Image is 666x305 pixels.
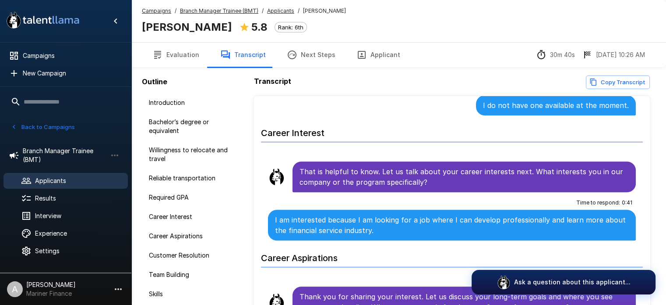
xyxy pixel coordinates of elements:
div: The date and time when the interview was completed [582,50,645,60]
span: Time to respond : [576,198,620,207]
span: Team Building [149,270,236,279]
button: Copy transcript [586,75,650,89]
span: Required GPA [149,193,236,202]
span: Bachelor’s degree or equivalent [149,118,236,135]
span: / [175,7,176,15]
img: llama_clean.png [268,168,285,186]
b: Transcript [254,77,291,86]
u: Branch Manager Trainee (BMT) [180,7,258,14]
button: Ask a question about this applicant... [472,270,655,294]
b: Outline [142,77,167,86]
button: Evaluation [142,43,210,67]
span: Customer Resolution [149,251,236,260]
img: logo_glasses@2x.png [497,275,511,289]
u: Applicants [267,7,294,14]
div: Team Building [142,267,243,283]
p: That is helpful to know. Let us talk about your career interests next. What interests you in our ... [300,166,629,187]
p: [DATE] 10:26 AM [596,50,645,59]
span: Rank: 6th [275,24,307,31]
span: / [298,7,300,15]
div: Career Interest [142,209,243,225]
div: Introduction [142,95,243,111]
b: [PERSON_NAME] [142,21,232,33]
span: Career Aspirations [149,232,236,240]
span: [PERSON_NAME] [303,7,346,15]
span: Career Interest [149,212,236,221]
p: 30m 40s [550,50,575,59]
span: 0 : 41 [622,198,632,207]
p: I do not have one available at the moment. [483,100,629,111]
button: Applicant [346,43,411,67]
div: Skills [142,286,243,302]
span: / [262,7,264,15]
div: Bachelor’s degree or equivalent [142,114,243,139]
b: 5.8 [251,21,268,33]
span: Reliable transportation [149,174,236,183]
button: Transcript [210,43,276,67]
p: Ask a question about this applicant... [514,278,631,287]
span: Introduction [149,98,236,107]
p: I am interested because I am looking for a job where I can develop professionally and learn more ... [275,215,629,236]
span: Willingness to relocate and travel [149,146,236,163]
div: Required GPA [142,190,243,205]
h6: Career Interest [261,119,643,142]
div: Willingness to relocate and travel [142,142,243,167]
div: Reliable transportation [142,170,243,186]
div: The time between starting and completing the interview [536,50,575,60]
div: Customer Resolution [142,248,243,263]
u: Campaigns [142,7,171,14]
h6: Career Aspirations [261,244,643,267]
span: Skills [149,290,236,298]
button: Next Steps [276,43,346,67]
div: Career Aspirations [142,228,243,244]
